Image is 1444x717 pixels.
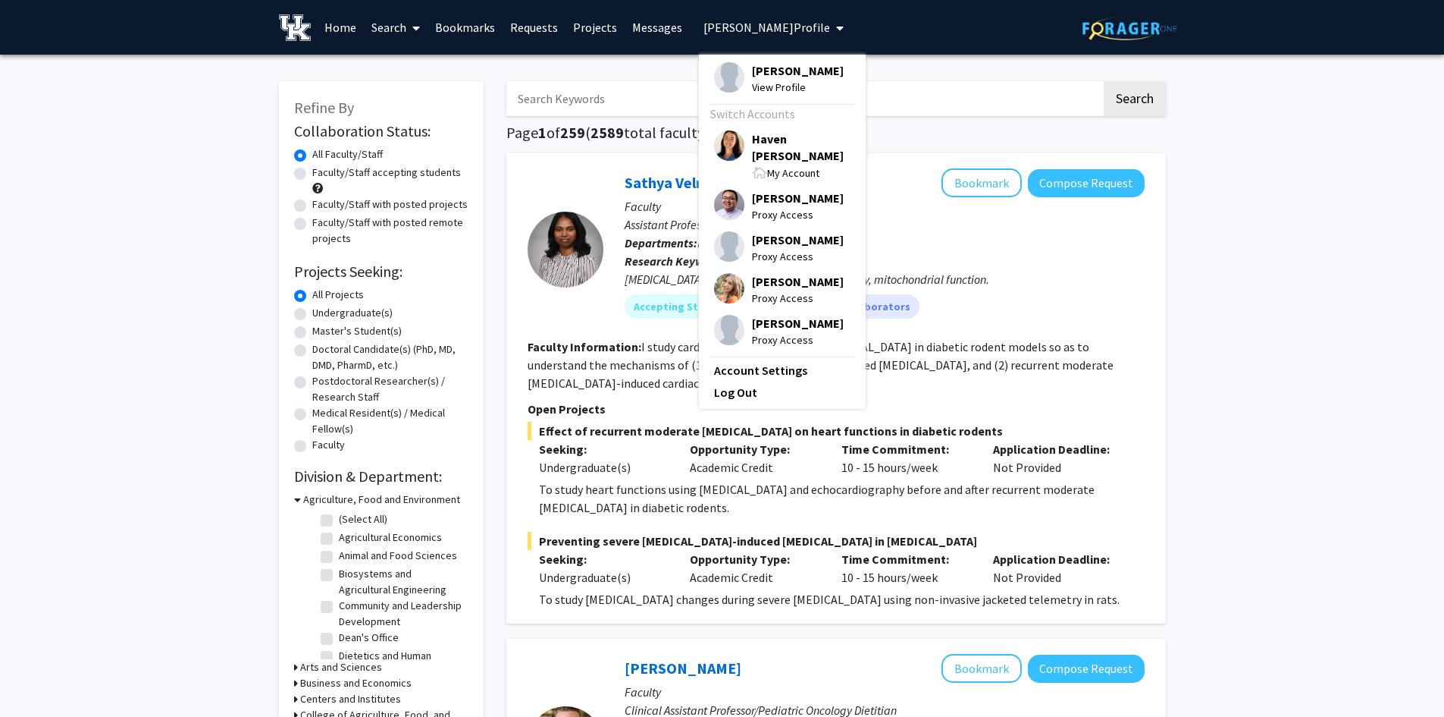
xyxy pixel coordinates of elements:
button: Search [1104,81,1166,116]
h3: Business and Economics [300,675,412,691]
p: Seeking: [539,550,668,568]
label: All Projects [312,287,364,303]
button: Add Sathya Velmurugan to Bookmarks [941,168,1022,197]
div: [MEDICAL_DATA], Cardiovascular pathophysiology, mitochondrial function. [625,270,1145,288]
label: Community and Leadership Development [339,598,465,630]
div: Not Provided [982,550,1133,586]
b: Departments: [625,235,697,250]
p: Assistant Professor (Research) [625,215,1145,234]
img: Profile Picture [714,131,744,161]
p: Application Deadline: [993,550,1122,568]
span: 259 [560,123,585,142]
button: Add Corey Hawes to Bookmarks [941,654,1022,683]
span: Proxy Access [752,248,844,265]
input: Search Keywords [506,81,1101,116]
p: Opportunity Type: [690,440,819,458]
div: Undergraduate(s) [539,568,668,586]
img: University of Kentucky Logo [279,14,312,41]
div: Switch Accounts [710,105,850,123]
label: Doctoral Candidate(s) (PhD, MD, DMD, PharmD, etc.) [312,341,468,373]
label: Dean's Office [339,630,399,646]
label: Faculty/Staff with posted remote projects [312,215,468,247]
span: Preventing severe [MEDICAL_DATA]-induced [MEDICAL_DATA] in [MEDICAL_DATA] [528,532,1145,550]
span: Refine By [294,98,354,117]
label: Agricultural Economics [339,530,442,546]
a: Projects [565,1,625,54]
h2: Projects Seeking: [294,263,468,281]
span: [PERSON_NAME] [752,315,844,332]
b: Research Keywords: [625,253,731,269]
a: Log Out [714,383,850,401]
span: View Profile [752,79,844,96]
a: Home [317,1,364,54]
img: Profile Picture [714,190,744,220]
span: 2589 [590,123,624,142]
a: Account Settings [714,361,850,379]
h3: Arts and Sciences [300,659,382,675]
div: Not Provided [982,440,1133,476]
span: Internal Medicine [697,235,783,250]
span: [PERSON_NAME] [752,231,844,248]
label: Faculty [312,437,345,453]
span: Proxy Access [752,332,844,348]
p: To study heart functions using [MEDICAL_DATA] and echocardiography before and after recurrent mod... [539,480,1145,517]
a: Messages [625,1,690,54]
div: Profile PictureHaven [PERSON_NAME]My Account [714,131,850,181]
span: Proxy Access [752,290,844,307]
img: Profile Picture [714,62,744,93]
div: Profile Picture[PERSON_NAME]View Profile [714,62,844,96]
span: [PERSON_NAME] [752,62,844,79]
label: Postdoctoral Researcher(s) / Research Staff [312,373,468,405]
div: Profile Picture[PERSON_NAME]Proxy Access [714,273,844,307]
h1: Page of ( total faculty/staff results) [506,124,1166,142]
img: ForagerOne Logo [1082,17,1177,40]
label: All Faculty/Staff [312,146,383,162]
label: Medical Resident(s) / Medical Fellow(s) [312,405,468,437]
img: Profile Picture [714,231,744,262]
label: Faculty/Staff accepting students [312,165,461,181]
span: Effect of recurrent moderate [MEDICAL_DATA] on heart functions in diabetic rodents [528,422,1145,440]
p: Open Projects [528,400,1145,418]
mat-chip: Accepting Students [625,294,743,319]
button: Compose Request to Sathya Velmurugan [1028,169,1145,197]
img: Profile Picture [714,315,744,345]
h2: Division & Department: [294,467,468,486]
button: Compose Request to Corey Hawes [1028,655,1145,683]
fg-read-more: I study cardiovascular responses of [MEDICAL_DATA] in diabetic rodent models so as to understand ... [528,339,1114,391]
p: Seeking: [539,440,668,458]
b: Faculty Information: [528,339,641,354]
label: Biosystems and Agricultural Engineering [339,566,465,598]
label: Animal and Food Sciences [339,548,457,564]
span: 1 [538,123,547,142]
div: Profile Picture[PERSON_NAME]Proxy Access [714,315,844,348]
label: Dietetics and Human Nutrition [339,648,465,680]
p: Opportunity Type: [690,550,819,568]
span: [PERSON_NAME] [752,273,844,290]
a: Requests [503,1,565,54]
span: [PERSON_NAME] [752,190,844,206]
h2: Collaboration Status: [294,122,468,140]
h3: Agriculture, Food and Environment [303,492,460,508]
div: Undergraduate(s) [539,458,668,476]
span: [PERSON_NAME] Profile [703,20,830,35]
p: To study [MEDICAL_DATA] changes during severe [MEDICAL_DATA] using non-invasive jacketed telemetr... [539,590,1145,609]
img: Profile Picture [714,273,744,303]
div: Profile Picture[PERSON_NAME]Proxy Access [714,190,844,223]
span: My Account [767,166,819,180]
h3: Centers and Institutes [300,691,401,707]
span: Haven [PERSON_NAME] [752,131,850,164]
a: [PERSON_NAME] [625,659,741,678]
div: 10 - 15 hours/week [830,550,982,586]
a: Bookmarks [428,1,503,54]
a: Search [364,1,428,54]
p: Time Commitment: [841,440,970,458]
p: Faculty [625,683,1145,701]
label: Undergraduate(s) [312,305,393,321]
div: Academic Credit [678,440,830,476]
p: Time Commitment: [841,550,970,568]
span: Proxy Access [752,206,844,223]
div: 10 - 15 hours/week [830,440,982,476]
label: (Select All) [339,511,387,527]
p: Faculty [625,197,1145,215]
div: Academic Credit [678,550,830,586]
